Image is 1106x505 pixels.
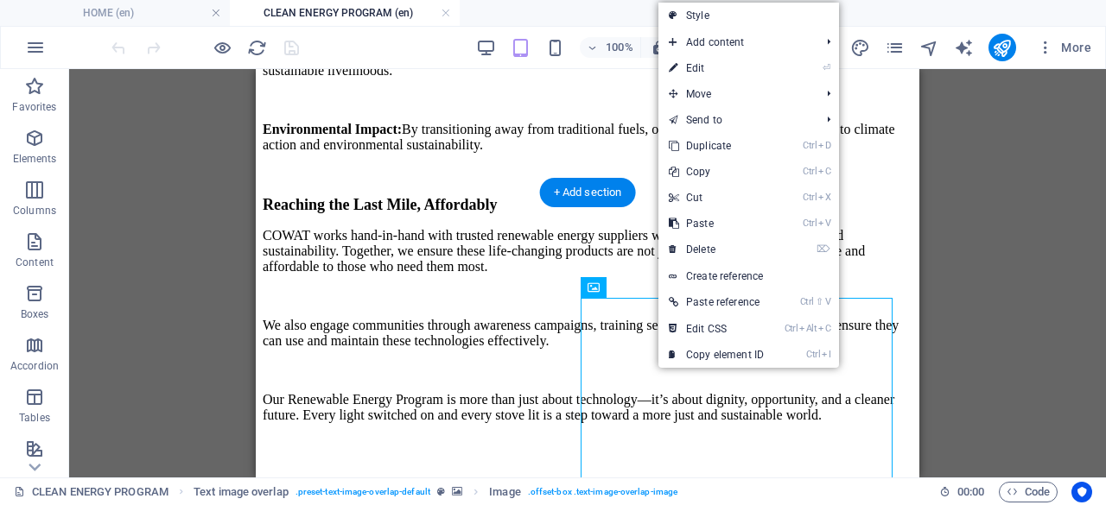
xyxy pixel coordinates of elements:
a: ⏎Edit [658,55,774,81]
button: 100% [580,37,641,58]
i: Publish [992,38,1012,58]
p: Boxes [21,307,49,321]
div: + Add section [540,178,636,207]
button: Click here to leave preview mode and continue editing [212,37,232,58]
span: Add content [658,29,813,55]
p: Content [16,256,54,269]
i: Alt [799,323,817,334]
i: This element contains a background [452,487,462,496]
i: Navigator [919,38,939,58]
h6: Session time [939,482,985,502]
a: CtrlVPaste [658,211,774,237]
a: Send to [658,107,813,133]
i: Ctrl [803,140,817,151]
p: Favorites [12,100,56,114]
button: pages [885,37,906,58]
span: . preset-text-image-overlap-default [296,482,430,502]
a: Click to cancel selection. Double-click to open Pages [14,482,168,502]
a: CtrlICopy element ID [658,342,774,368]
i: V [825,296,830,307]
i: AI Writer [954,38,974,58]
h4: CLEAN ENERGY PROGRAM (en) [230,3,460,22]
nav: breadcrumb [194,482,677,502]
p: Accordion [10,359,59,373]
button: Usercentrics [1071,482,1092,502]
span: Move [658,81,813,107]
i: I [822,349,830,360]
span: : [969,485,972,498]
i: Ctrl [803,218,817,229]
span: More [1037,39,1091,56]
i: On resize automatically adjust zoom level to fit chosen device. [651,40,666,55]
a: Ctrl⇧VPaste reference [658,289,774,315]
i: Ctrl [800,296,814,307]
p: Columns [13,204,56,218]
button: publish [988,34,1016,61]
p: Tables [19,411,50,425]
button: Code [999,482,1058,502]
a: CtrlDDuplicate [658,133,774,159]
span: . offset-box .text-image-overlap-image [528,482,677,502]
a: Style [658,3,839,28]
i: Ctrl [803,192,817,203]
button: design [850,37,871,58]
a: CtrlXCut [658,185,774,211]
a: Create reference [658,263,839,289]
i: V [818,218,830,229]
a: ⌦Delete [658,237,774,262]
button: text_generator [954,37,975,58]
i: Pages (Ctrl+Alt+S) [885,38,905,58]
i: ⇧ [816,296,823,307]
i: This element is a customizable preset [437,487,445,496]
i: Ctrl [806,349,820,360]
h6: 100% [606,37,633,58]
button: navigator [919,37,940,58]
a: CtrlCCopy [658,159,774,185]
i: D [818,140,830,151]
i: ⏎ [823,62,830,73]
span: Click to select. Double-click to edit [489,482,520,502]
button: More [1030,34,1098,61]
i: Reload page [247,38,267,58]
a: CtrlAltCEdit CSS [658,316,774,342]
span: Click to select. Double-click to edit [194,482,289,502]
button: reload [246,37,267,58]
i: Design (Ctrl+Alt+Y) [850,38,870,58]
i: X [818,192,830,203]
i: C [818,323,830,334]
span: 00 00 [957,482,984,502]
p: Elements [13,152,57,166]
i: ⌦ [817,243,830,255]
i: C [818,166,830,177]
i: Ctrl [803,166,817,177]
i: Ctrl [785,323,798,334]
span: Code [1007,482,1050,502]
